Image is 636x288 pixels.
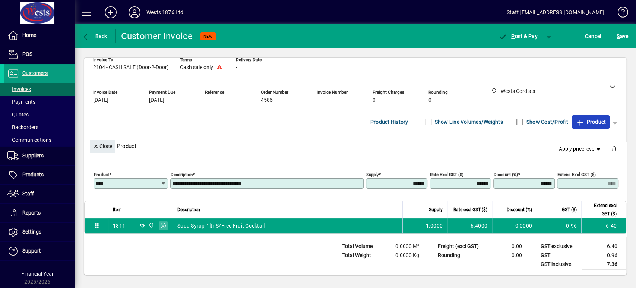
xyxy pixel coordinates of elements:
[4,242,75,260] a: Support
[426,222,443,229] span: 1.0000
[261,97,273,103] span: 4586
[93,140,112,153] span: Close
[171,172,193,177] mat-label: Description
[617,33,620,39] span: S
[434,251,486,260] td: Rounding
[22,51,32,57] span: POS
[4,166,75,184] a: Products
[492,218,537,233] td: 0.0000
[557,172,596,177] mat-label: Extend excl GST ($)
[582,242,626,251] td: 6.40
[94,172,109,177] mat-label: Product
[7,99,35,105] span: Payments
[428,97,431,103] span: 0
[99,6,123,19] button: Add
[430,172,463,177] mat-label: Rate excl GST ($)
[4,204,75,222] a: Reports
[383,242,428,251] td: 0.0000 M³
[205,97,206,103] span: -
[559,145,602,153] span: Apply price level
[93,97,108,103] span: [DATE]
[433,118,503,126] label: Show Line Volumes/Weights
[4,121,75,134] a: Backorders
[4,45,75,64] a: POS
[339,242,383,251] td: Total Volume
[367,115,411,129] button: Product History
[537,218,581,233] td: 0.96
[88,143,117,150] app-page-header-button: Close
[4,185,75,203] a: Staff
[453,206,487,214] span: Rate excl GST ($)
[4,147,75,165] a: Suppliers
[22,229,41,235] span: Settings
[149,97,164,103] span: [DATE]
[585,30,601,42] span: Cancel
[84,132,626,160] div: Product
[7,137,51,143] span: Communications
[4,108,75,121] a: Quotes
[4,223,75,241] a: Settings
[434,242,486,251] td: Freight (excl GST)
[22,153,44,159] span: Suppliers
[4,26,75,45] a: Home
[537,260,582,269] td: GST inclusive
[612,1,627,26] a: Knowledge Base
[22,70,48,76] span: Customers
[562,206,577,214] span: GST ($)
[7,112,29,118] span: Quotes
[21,271,54,277] span: Financial Year
[583,29,603,43] button: Cancel
[146,222,155,230] span: Wests Cordials
[80,29,109,43] button: Back
[236,65,237,71] span: -
[177,206,200,214] span: Description
[572,115,610,129] button: Product
[203,34,213,39] span: NEW
[605,145,623,152] app-page-header-button: Delete
[615,29,630,43] button: Save
[582,251,626,260] td: 0.96
[82,33,107,39] span: Back
[383,251,428,260] td: 0.0000 Kg
[93,65,169,71] span: 2104 - CASH SALE (Door-2-Door)
[581,218,626,233] td: 6.40
[22,172,44,178] span: Products
[511,33,515,39] span: P
[22,32,36,38] span: Home
[556,142,605,156] button: Apply price level
[180,65,213,71] span: Cash sale only
[317,97,318,103] span: -
[4,134,75,146] a: Communications
[576,116,606,128] span: Product
[486,251,531,260] td: 0.00
[370,116,408,128] span: Product History
[22,191,34,197] span: Staff
[525,118,568,126] label: Show Cost/Profit
[123,6,146,19] button: Profile
[495,29,541,43] button: Post & Pay
[617,30,628,42] span: ave
[177,222,265,229] span: Soda Syrup-1ltr S/Free Fruit Cocktail
[537,251,582,260] td: GST
[146,6,183,18] div: Wests 1876 Ltd
[586,201,617,218] span: Extend excl GST ($)
[90,140,115,153] button: Close
[366,172,379,177] mat-label: Supply
[121,30,193,42] div: Customer Invoice
[113,206,122,214] span: Item
[7,86,31,92] span: Invoices
[605,140,623,158] button: Delete
[339,251,383,260] td: Total Weight
[494,172,518,177] mat-label: Discount (%)
[452,222,487,229] div: 6.4000
[507,206,532,214] span: Discount (%)
[429,206,443,214] span: Supply
[4,83,75,96] a: Invoices
[22,248,41,254] span: Support
[499,33,538,39] span: ost & Pay
[507,6,604,18] div: Staff [EMAIL_ADDRESS][DOMAIN_NAME]
[373,97,376,103] span: 0
[4,96,75,108] a: Payments
[582,260,626,269] td: 7.36
[113,222,125,229] div: 1811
